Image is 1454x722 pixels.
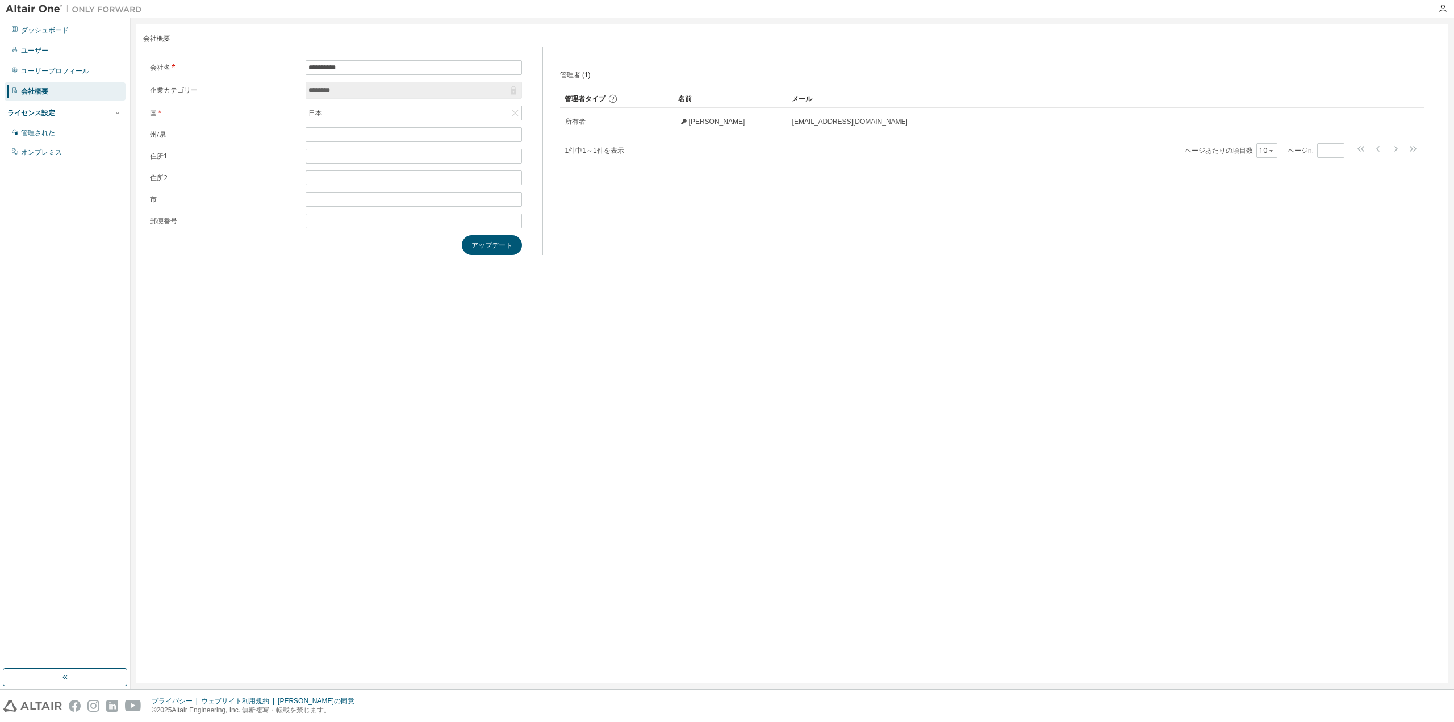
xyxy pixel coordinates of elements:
[3,700,62,712] img: altair_logo.svg
[157,706,172,714] font: 2025
[565,95,605,103] font: 管理者タイプ
[471,240,512,250] font: アップデート
[586,147,593,155] font: ～
[582,147,586,155] font: 1
[792,95,812,103] font: メール
[1288,147,1314,155] font: ページn.
[604,147,624,155] font: を表示
[150,151,168,161] font: 住所1
[21,87,48,95] font: 会社概要
[278,697,354,705] font: [PERSON_NAME]の同意
[7,109,55,117] font: ライセンス設定
[1185,147,1253,155] font: ページあたりの項目数
[150,108,157,118] font: 国
[152,697,193,705] font: プライバシー
[21,67,89,75] font: ユーザープロフィール
[565,118,586,126] font: 所有者
[21,129,55,137] font: 管理された
[150,194,157,204] font: 市
[150,130,166,139] font: 州/県
[306,106,521,120] div: 日本
[689,118,745,126] font: [PERSON_NAME]
[565,147,576,155] font: 1件
[21,148,62,156] font: オンプレミス
[21,26,69,34] font: ダッシュボード
[575,147,582,155] font: 中
[6,3,148,15] img: アルタイルワン
[560,71,591,79] font: 管理者 (1)
[150,216,177,226] font: 郵便番号
[201,697,269,705] font: ウェブサイト利用規約
[143,35,170,43] font: 会社概要
[1259,145,1267,155] font: 10
[150,62,170,72] font: 会社名
[150,85,198,95] font: 企業カテゴリー
[172,706,331,714] font: Altair Engineering, Inc. 無断複写・転載を禁じます。
[593,147,604,155] font: 1件
[678,95,692,103] font: 名前
[69,700,81,712] img: facebook.svg
[308,109,322,117] font: 日本
[87,700,99,712] img: instagram.svg
[792,118,908,126] font: [EMAIL_ADDRESS][DOMAIN_NAME]
[106,700,118,712] img: linkedin.svg
[125,700,141,712] img: youtube.svg
[21,47,48,55] font: ユーザー
[152,706,157,714] font: ©
[150,173,168,182] font: 住所2
[462,235,522,255] button: アップデート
